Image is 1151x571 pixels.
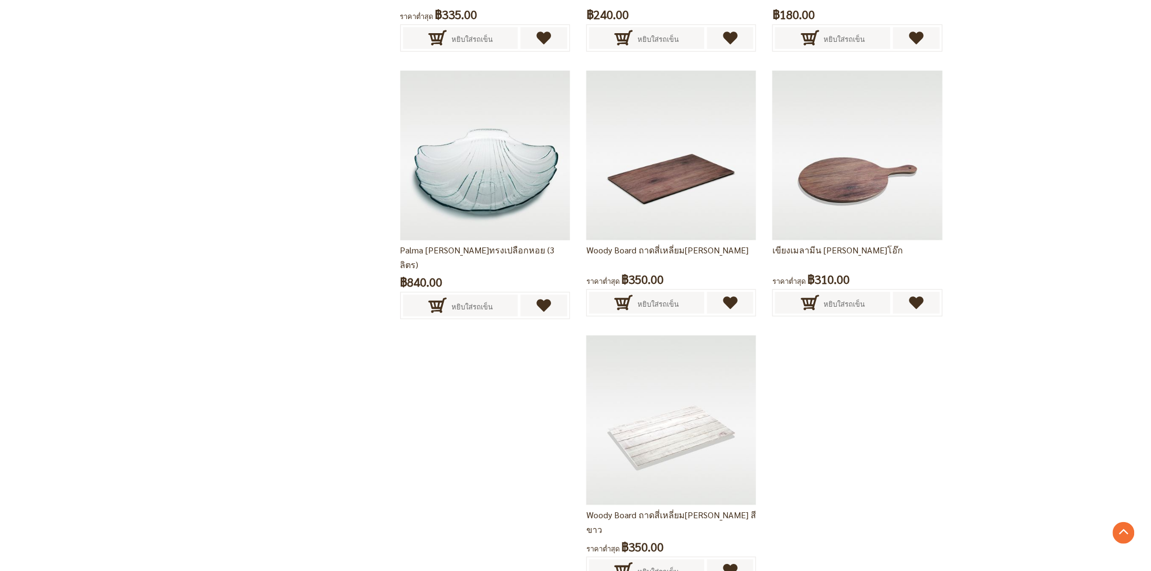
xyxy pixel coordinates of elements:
[824,292,865,316] span: หยิบใส่รถเข็น
[403,295,518,316] button: หยิบใส่รถเข็น
[772,244,903,256] a: เขียงเมลามีน [PERSON_NAME]โอ๊ก
[621,537,664,557] span: ฿350.00
[707,292,754,314] a: เพิ่มไปยังรายการโปรด
[638,292,679,316] span: หยิบใส่รถเข็น
[638,27,679,51] span: หยิบใส่รถเข็น
[589,27,704,49] button: หยิบใส่รถเข็น
[586,4,629,24] span: ฿240.00
[521,295,567,316] a: เพิ่มไปยังรายการโปรด
[586,544,620,553] span: ราคาต่ำสุด
[451,27,493,51] span: หยิบใส่รถเข็น
[586,509,756,535] a: Woody Board ถาดสี่เหลี่ยม[PERSON_NAME] สีขาว
[707,27,754,49] a: เพิ่มไปยังรายการโปรด
[807,269,850,289] span: ฿310.00
[893,292,940,314] a: เพิ่มไปยังรายการโปรด
[775,27,890,49] button: หยิบใส่รถเข็น
[893,27,940,49] a: เพิ่มไปยังรายการโปรด
[586,244,748,256] a: Woody Board ถาดสี่เหลี่ยม[PERSON_NAME]
[521,27,567,49] a: เพิ่มไปยังรายการโปรด
[772,276,806,285] span: ราคาต่ำสุด
[586,71,756,240] img: Woody Board ถาดสี่เหลี่ยมลายไม้
[772,150,942,159] a: เขียงเมลามีน ลายไม้โอ๊ก
[403,27,518,49] button: หยิบใส่รถเข็น
[586,414,756,424] a: wood serving platter, wooden plates, Sushi board, serveware, melamine board, unique serving platt...
[589,292,704,314] button: หยิบใส่รถเข็น
[435,4,478,24] span: ฿335.00
[775,292,890,314] button: หยิบใส่รถเข็น
[621,269,664,289] span: ฿350.00
[400,272,443,292] span: ฿840.00
[772,71,942,240] img: เขียงเมลามีน ลายไม้โอ๊ก
[772,4,815,24] span: ฿180.00
[1113,522,1135,544] a: Go to Top
[451,295,493,319] span: หยิบใส่รถเข็น
[586,150,756,159] a: Woody Board ถาดสี่เหลี่ยมลายไม้
[400,11,434,21] span: ราคาต่ำสุด
[586,336,756,505] img: wood serving platter, wooden plates, Sushi board, serveware, melamine board, unique serving platt...
[400,150,570,159] a: glass bowl, muti-purpose bowl, salad bowl, fruit bowl, serving bowl, serving pieces, food display...
[824,27,865,51] span: หยิบใส่รถเข็น
[400,244,555,270] a: Palma [PERSON_NAME]ทรงเปลือกหอย (3 ลิตร)
[400,71,570,240] img: glass bowl, muti-purpose bowl, salad bowl, fruit bowl, serving bowl, serving pieces, food display...
[586,276,620,285] span: ราคาต่ำสุด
